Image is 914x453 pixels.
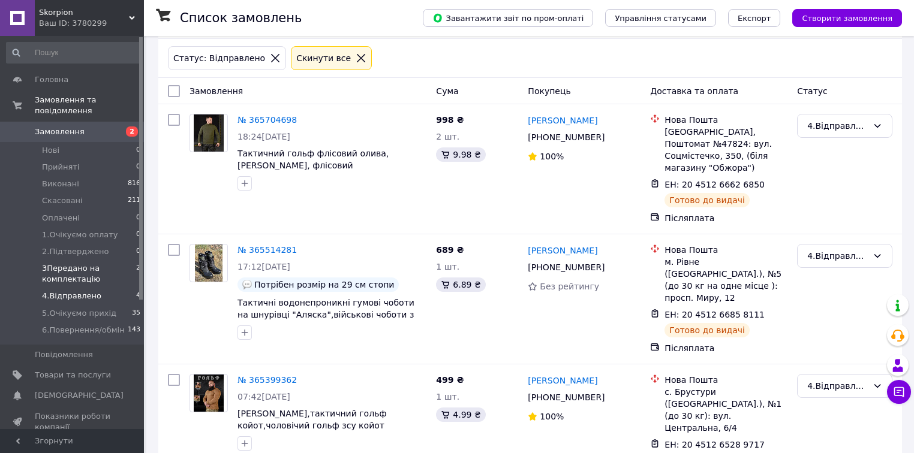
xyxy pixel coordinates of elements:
[42,308,116,319] span: 5.Очікуємо прихід
[738,14,771,23] span: Експорт
[540,152,564,161] span: 100%
[436,262,459,271] span: 1 шт.
[39,18,144,29] div: Ваш ID: 3780299
[802,14,892,23] span: Створити замовлення
[42,263,136,285] span: 3Передано на комплектацію
[237,149,389,182] a: Тактичний гольф флісовий олива, [PERSON_NAME], флісовий [PERSON_NAME], [PERSON_NAME]
[42,291,101,301] span: 4.Відправлено
[797,86,828,96] span: Статус
[665,323,750,337] div: Готово до видачі
[887,380,911,404] button: Чат з покупцем
[35,349,93,360] span: Повідомлення
[42,246,109,257] span: 2.Підтверджено
[42,229,118,240] span: 1.Очікуємо оплату
[665,244,787,256] div: Нова Пошта
[35,411,111,433] span: Показники роботи компанії
[436,147,485,162] div: 9.98 ₴
[615,14,706,23] span: Управління статусами
[528,375,597,386] a: [PERSON_NAME]
[237,132,290,141] span: 18:24[DATE]
[525,389,607,406] div: [PHONE_NUMBER]
[807,379,868,392] div: 4.Відправлено
[35,126,85,137] span: Замовлення
[436,245,464,255] span: 689 ₴
[171,52,267,65] div: Статус: Відправлено
[194,375,224,412] img: Фото товару
[665,440,765,449] span: ЕН: 20 4512 6528 9717
[42,162,79,173] span: Прийняті
[42,195,83,206] span: Скасовані
[728,9,781,27] button: Експорт
[254,280,394,289] span: Потрібен розмір на 29 см стопи
[780,13,902,22] a: Створити замовлення
[436,115,464,125] span: 998 ₴
[35,74,68,85] span: Головна
[242,280,252,289] img: :speech_balloon:
[42,179,79,189] span: Виконані
[528,244,597,256] a: [PERSON_NAME]
[436,277,485,292] div: 6.89 ₴
[665,386,787,434] div: с. Брустури ([GEOGRAPHIC_DATA].), №1 (до 30 кг): вул. Центральна, 6/4
[136,213,140,224] span: 0
[436,132,459,141] span: 2 шт.
[294,52,353,65] div: Cкинути все
[528,86,570,96] span: Покупець
[237,409,386,430] a: [PERSON_NAME],тактичний гольф койот,чоловічий гольф зсу койот
[650,86,738,96] span: Доставка та оплата
[195,244,223,282] img: Фото товару
[423,9,593,27] button: Завантажити звіт по пром-оплаті
[128,179,140,189] span: 816
[136,145,140,156] span: 0
[665,180,765,189] span: ЕН: 20 4512 6662 6850
[6,42,142,64] input: Пошук
[540,412,564,421] span: 100%
[807,249,868,262] div: 4.Відправлено
[190,86,243,96] span: Замовлення
[665,310,765,319] span: ЕН: 20 4512 6685 8111
[665,342,787,354] div: Післяплата
[126,126,138,137] span: 2
[237,262,290,271] span: 17:12[DATE]
[436,392,459,401] span: 1 шт.
[237,298,414,331] a: Тактичні водонепроникні гумові чоботи на шнурівці "Аляска",військові чоботи з вкладишом,осінні чо...
[237,392,290,401] span: 07:42[DATE]
[128,195,140,206] span: 211
[136,263,140,285] span: 2
[132,308,140,319] span: 35
[42,325,125,336] span: 6.Повернення/обмін
[194,114,224,152] img: Фото товару
[42,145,59,156] span: Нові
[180,11,302,25] h1: Список замовлень
[237,245,297,255] a: № 365514281
[42,213,80,224] span: Оплачені
[665,114,787,126] div: Нова Пошта
[807,119,868,132] div: 4.Відправлено
[792,9,902,27] button: Створити замовлення
[136,229,140,240] span: 0
[665,374,787,386] div: Нова Пошта
[665,126,787,174] div: [GEOGRAPHIC_DATA], Поштомат №47824: вул. Соцмістечко, 350, (біля магазину "Обжора")
[136,246,140,257] span: 0
[432,13,584,23] span: Завантажити звіт по пром-оплаті
[237,115,297,125] a: № 365704698
[190,374,228,412] a: Фото товару
[190,244,228,282] a: Фото товару
[237,375,297,385] a: № 365399362
[525,129,607,146] div: [PHONE_NUMBER]
[665,256,787,304] div: м. Рівне ([GEOGRAPHIC_DATA].), №5 (до 30 кг на одне місце ): просп. Миру, 12
[128,325,140,336] span: 143
[528,114,597,126] a: [PERSON_NAME]
[39,7,129,18] span: Skorpion
[136,162,140,173] span: 0
[540,282,599,291] span: Без рейтингу
[525,259,607,276] div: [PHONE_NUMBER]
[436,407,485,422] div: 4.99 ₴
[665,212,787,224] div: Післяплата
[436,375,464,385] span: 499 ₴
[605,9,716,27] button: Управління статусами
[35,390,124,401] span: [DEMOGRAPHIC_DATA]
[665,193,750,207] div: Готово до видачі
[190,114,228,152] a: Фото товару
